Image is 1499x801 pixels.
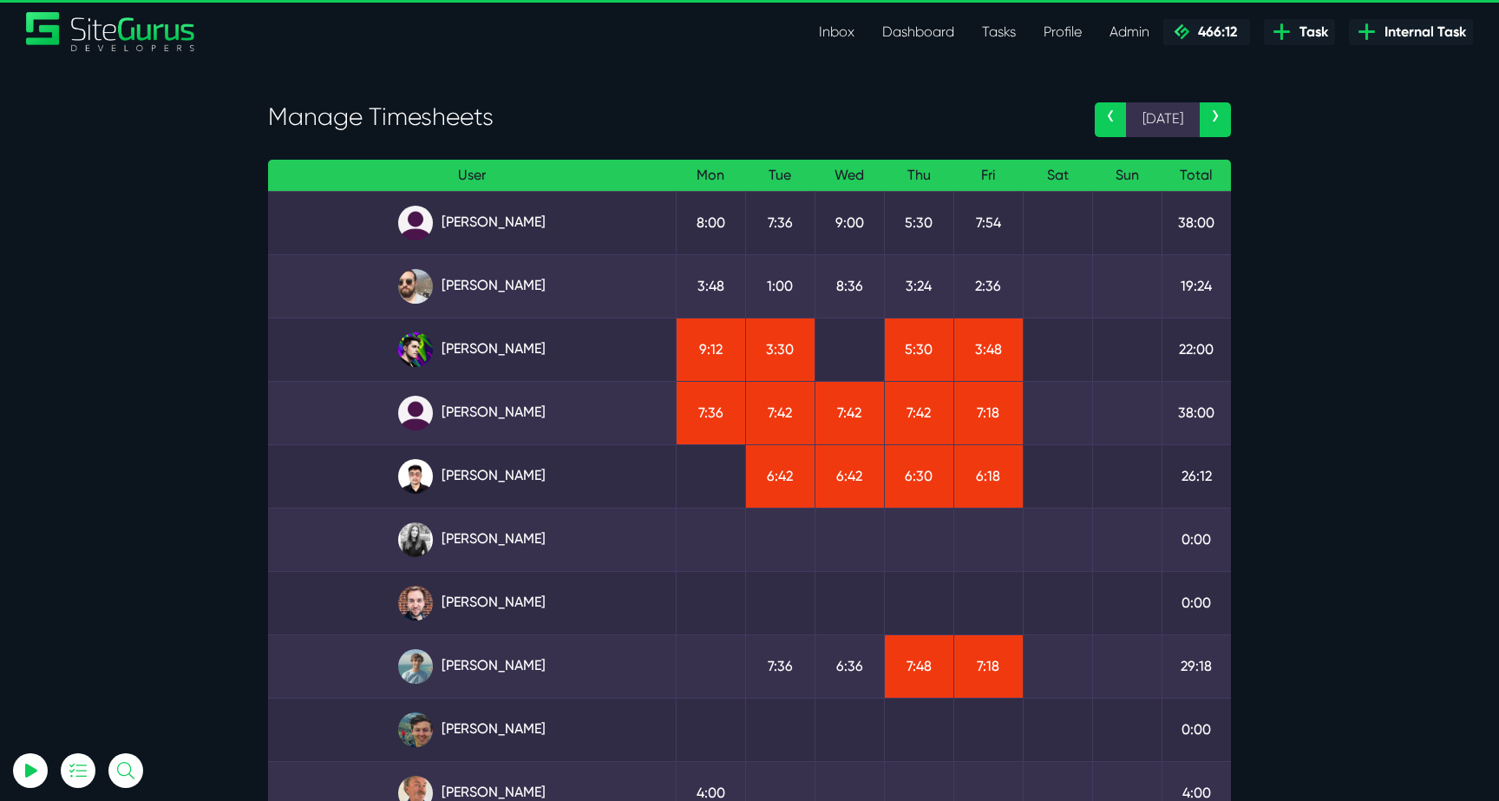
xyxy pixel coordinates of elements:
[884,444,953,508] td: 6:30
[953,634,1023,698] td: 7:18
[1162,381,1231,444] td: 38:00
[1162,254,1231,318] td: 19:24
[398,206,433,240] img: default_qrqg0b.png
[268,102,1069,132] h3: Manage Timesheets
[676,381,745,444] td: 7:36
[745,160,815,192] th: Tue
[282,269,662,304] a: [PERSON_NAME]
[815,381,884,444] td: 7:42
[1030,15,1096,49] a: Profile
[1162,634,1231,698] td: 29:18
[398,712,433,747] img: esb8jb8dmrsykbqurfoz.jpg
[398,586,433,620] img: tfogtqcjwjterk6idyiu.jpg
[953,444,1023,508] td: 6:18
[1162,191,1231,254] td: 38:00
[745,634,815,698] td: 7:36
[745,254,815,318] td: 1:00
[1162,698,1231,761] td: 0:00
[26,12,196,51] a: SiteGurus
[282,206,662,240] a: [PERSON_NAME]
[1162,318,1231,381] td: 22:00
[815,634,884,698] td: 6:36
[953,381,1023,444] td: 7:18
[1378,22,1466,43] span: Internal Task
[1293,22,1328,43] span: Task
[815,191,884,254] td: 9:00
[1126,102,1200,137] span: [DATE]
[815,160,884,192] th: Wed
[1264,19,1335,45] a: Task
[805,15,868,49] a: Inbox
[1200,102,1231,137] a: ›
[745,444,815,508] td: 6:42
[398,459,433,494] img: xv1kmavyemxtguplm5ir.png
[815,444,884,508] td: 6:42
[676,254,745,318] td: 3:48
[953,160,1023,192] th: Fri
[1095,102,1126,137] a: ‹
[1163,19,1250,45] a: 466:12
[676,160,745,192] th: Mon
[1162,571,1231,634] td: 0:00
[868,15,968,49] a: Dashboard
[398,522,433,557] img: rgqpcqpgtbr9fmz9rxmm.jpg
[884,318,953,381] td: 5:30
[884,191,953,254] td: 5:30
[1092,160,1162,192] th: Sun
[282,586,662,620] a: [PERSON_NAME]
[282,712,662,747] a: [PERSON_NAME]
[815,254,884,318] td: 8:36
[884,381,953,444] td: 7:42
[1349,19,1473,45] a: Internal Task
[282,332,662,367] a: [PERSON_NAME]
[745,381,815,444] td: 7:42
[282,649,662,684] a: [PERSON_NAME]
[282,459,662,494] a: [PERSON_NAME]
[1023,160,1092,192] th: Sat
[953,318,1023,381] td: 3:48
[268,160,676,192] th: User
[884,634,953,698] td: 7:48
[745,318,815,381] td: 3:30
[1162,160,1231,192] th: Total
[1162,444,1231,508] td: 26:12
[884,254,953,318] td: 3:24
[1096,15,1163,49] a: Admin
[282,522,662,557] a: [PERSON_NAME]
[26,12,196,51] img: Sitegurus Logo
[676,318,745,381] td: 9:12
[953,254,1023,318] td: 2:36
[398,332,433,367] img: rxuxidhawjjb44sgel4e.png
[884,160,953,192] th: Thu
[398,269,433,304] img: ublsy46zpoyz6muduycb.jpg
[398,396,433,430] img: default_qrqg0b.png
[676,191,745,254] td: 8:00
[953,191,1023,254] td: 7:54
[1191,23,1237,40] span: 466:12
[398,649,433,684] img: tkl4csrki1nqjgf0pb1z.png
[968,15,1030,49] a: Tasks
[282,396,662,430] a: [PERSON_NAME]
[1162,508,1231,571] td: 0:00
[745,191,815,254] td: 7:36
